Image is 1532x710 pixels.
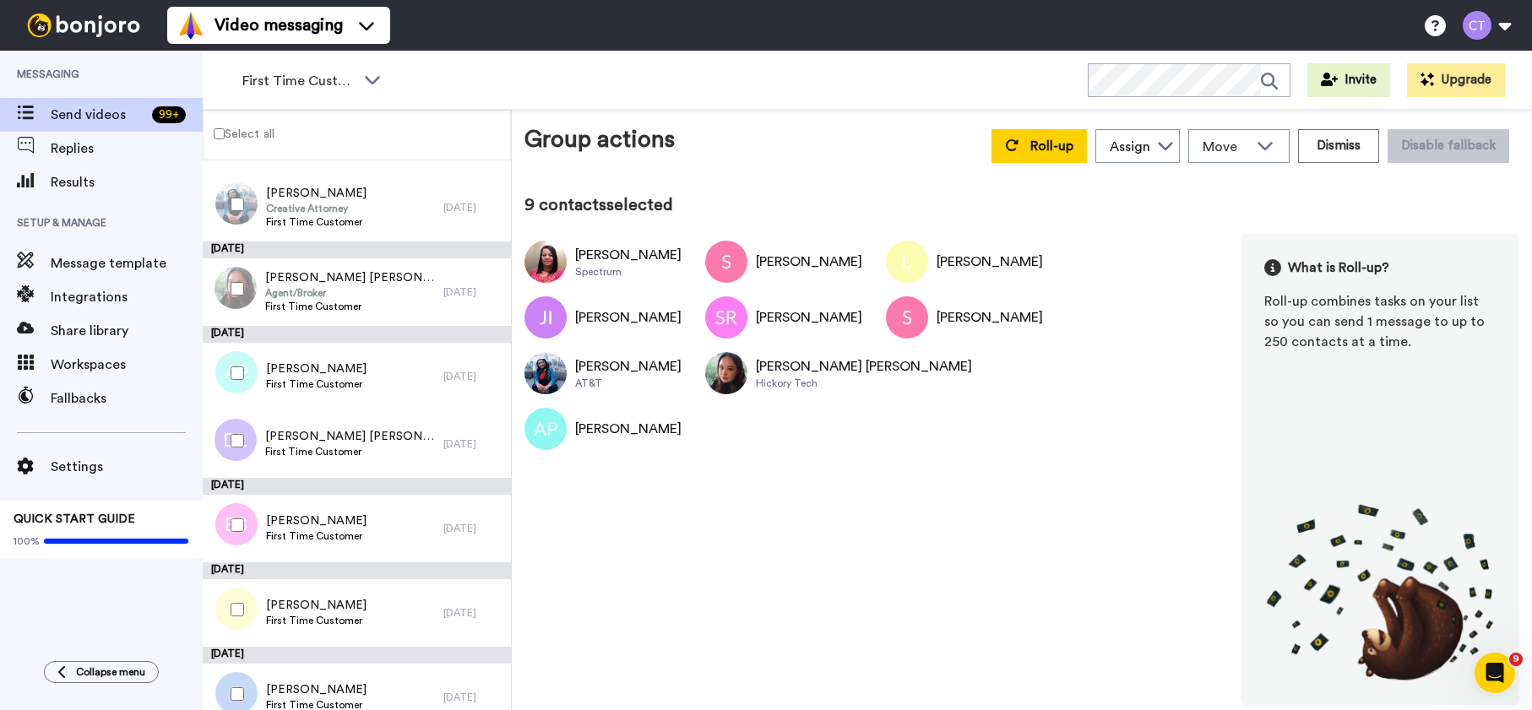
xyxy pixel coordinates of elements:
[937,252,1043,272] div: [PERSON_NAME]
[443,522,503,535] div: [DATE]
[242,71,356,91] span: First Time Customer
[1407,63,1505,97] button: Upgrade
[265,269,435,286] span: [PERSON_NAME] [PERSON_NAME]
[705,241,747,283] img: Image of Jennifer Sparkes
[1307,63,1390,97] button: Invite
[51,355,203,375] span: Workspaces
[266,215,367,229] span: First Time Customer
[524,296,567,339] img: Image of Joanne Irby
[152,106,186,123] div: 99 +
[203,647,511,664] div: [DATE]
[524,352,567,394] img: Image of Erica Clark
[1475,653,1515,693] iframe: Intercom live chat
[51,321,203,341] span: Share library
[266,377,367,391] span: First Time Customer
[991,129,1087,163] button: Roll-up
[1264,503,1496,681] img: joro-roll.png
[1509,653,1523,666] span: 9
[443,285,503,299] div: [DATE]
[266,529,367,543] span: First Time Customer
[266,360,367,377] span: [PERSON_NAME]
[266,512,367,529] span: [PERSON_NAME]
[203,241,511,258] div: [DATE]
[886,296,928,339] img: Image of Stacy Westerbeck
[265,428,435,445] span: [PERSON_NAME] [PERSON_NAME]
[443,606,503,620] div: [DATE]
[1110,137,1150,157] div: Assign
[756,356,972,377] div: [PERSON_NAME] [PERSON_NAME]
[177,12,204,39] img: vm-color.svg
[886,241,928,283] img: Image of Marybeth Bunkowski
[51,172,203,192] span: Results
[1264,291,1496,352] div: Roll-up combines tasks on your list so you can send 1 message to up to 250 contacts at a time.
[756,307,862,328] div: [PERSON_NAME]
[14,534,40,548] span: 100%
[1203,137,1248,157] span: Move
[524,241,567,283] img: Image of Kathleen Mason
[266,614,367,627] span: First Time Customer
[51,105,145,125] span: Send videos
[51,457,203,477] span: Settings
[203,478,511,495] div: [DATE]
[575,419,682,439] div: [PERSON_NAME]
[203,326,511,343] div: [DATE]
[266,202,367,215] span: Creative Attorney
[51,253,203,274] span: Message template
[266,597,367,614] span: [PERSON_NAME]
[443,437,503,451] div: [DATE]
[1030,139,1073,153] span: Roll-up
[1298,129,1379,163] button: Dismiss
[203,562,511,579] div: [DATE]
[1288,257,1389,278] span: What is Roll-up?
[265,445,435,458] span: First Time Customer
[266,681,367,698] span: [PERSON_NAME]
[756,377,972,390] div: Hickory Tech
[575,245,682,265] div: [PERSON_NAME]
[575,265,682,279] div: Spectrum
[76,665,145,679] span: Collapse menu
[575,356,682,377] div: [PERSON_NAME]
[443,370,503,383] div: [DATE]
[14,513,135,525] span: QUICK START GUIDE
[51,287,203,307] span: Integrations
[756,252,862,272] div: [PERSON_NAME]
[524,193,1519,217] div: 9 contacts selected
[20,14,147,37] img: bj-logo-header-white.svg
[705,352,747,394] img: Image of Jaye Ann Sopkowiak
[524,122,675,163] div: Group actions
[1388,129,1509,163] button: Disable fallback
[44,661,159,683] button: Collapse menu
[443,201,503,214] div: [DATE]
[51,388,203,409] span: Fallbacks
[524,408,567,450] img: Image of Andrei Prokoshev
[215,14,343,37] span: Video messaging
[266,185,367,202] span: [PERSON_NAME]
[575,307,682,328] div: [PERSON_NAME]
[265,300,435,313] span: First Time Customer
[443,691,503,704] div: [DATE]
[265,286,435,300] span: Agent/Broker
[937,307,1043,328] div: [PERSON_NAME]
[705,296,747,339] img: Image of Sharon Reynolds
[204,123,274,144] label: Select all
[51,138,203,159] span: Replies
[214,128,225,139] input: Select all
[575,377,682,390] div: AT&T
